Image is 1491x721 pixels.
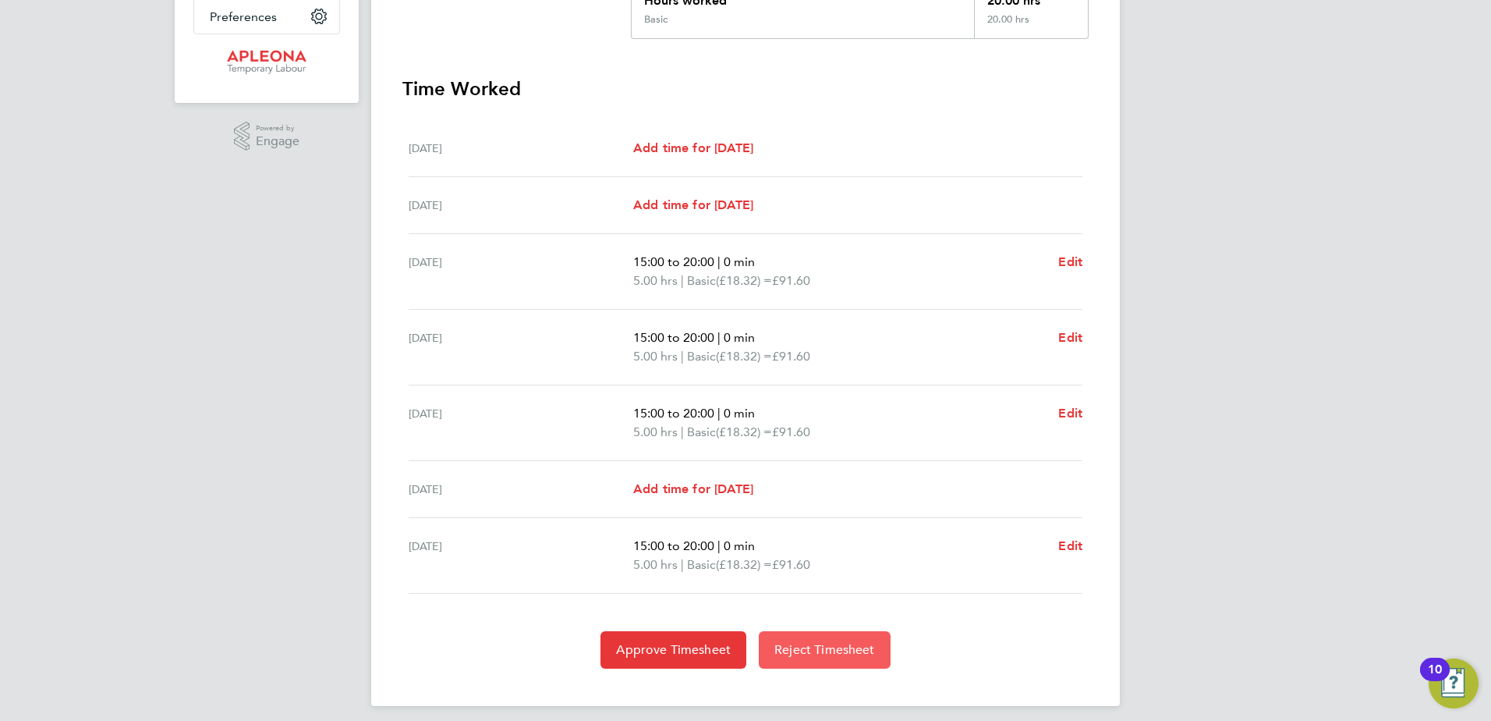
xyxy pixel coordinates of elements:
[633,406,714,421] span: 15:00 to 20:00
[633,273,678,288] span: 5.00 hrs
[724,330,755,345] span: 0 min
[1058,537,1082,556] a: Edit
[402,76,1089,101] h3: Time Worked
[716,273,772,288] span: (£18.32) =
[717,538,721,553] span: |
[1058,538,1082,553] span: Edit
[633,480,753,499] a: Add time for [DATE]
[633,424,678,439] span: 5.00 hrs
[681,273,684,288] span: |
[759,631,891,669] button: Reject Timesheet
[1058,253,1082,272] a: Edit
[256,122,299,135] span: Powered by
[1429,659,1479,709] button: Open Resource Center, 10 new notifications
[616,642,731,658] span: Approve Timesheet
[210,9,277,24] span: Preferences
[234,122,300,151] a: Powered byEngage
[772,273,810,288] span: £91.60
[1058,254,1082,269] span: Edit
[633,538,714,553] span: 15:00 to 20:00
[633,197,753,212] span: Add time for [DATE]
[717,330,721,345] span: |
[687,556,716,574] span: Basic
[974,13,1088,38] div: 20.00 hrs
[409,329,633,366] div: [DATE]
[409,537,633,574] div: [DATE]
[644,13,668,26] div: Basic
[1058,329,1082,347] a: Edit
[716,424,772,439] span: (£18.32) =
[716,557,772,572] span: (£18.32) =
[1058,404,1082,423] a: Edit
[633,349,678,364] span: 5.00 hrs
[774,642,875,658] span: Reject Timesheet
[633,139,753,158] a: Add time for [DATE]
[724,406,755,421] span: 0 min
[633,557,678,572] span: 5.00 hrs
[409,253,633,290] div: [DATE]
[772,424,810,439] span: £91.60
[772,349,810,364] span: £91.60
[724,254,755,269] span: 0 min
[687,347,716,366] span: Basic
[687,272,716,290] span: Basic
[227,50,306,75] img: apleona-logo-retina.png
[633,140,753,155] span: Add time for [DATE]
[193,50,340,75] a: Go to home page
[716,349,772,364] span: (£18.32) =
[633,330,714,345] span: 15:00 to 20:00
[687,423,716,442] span: Basic
[409,404,633,442] div: [DATE]
[681,557,684,572] span: |
[633,481,753,496] span: Add time for [DATE]
[256,135,299,148] span: Engage
[717,406,721,421] span: |
[724,538,755,553] span: 0 min
[600,631,746,669] button: Approve Timesheet
[772,557,810,572] span: £91.60
[1428,669,1442,690] div: 10
[409,139,633,158] div: [DATE]
[633,196,753,215] a: Add time for [DATE]
[681,424,684,439] span: |
[681,349,684,364] span: |
[633,254,714,269] span: 15:00 to 20:00
[717,254,721,269] span: |
[409,480,633,499] div: [DATE]
[1058,330,1082,345] span: Edit
[409,196,633,215] div: [DATE]
[1058,406,1082,421] span: Edit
